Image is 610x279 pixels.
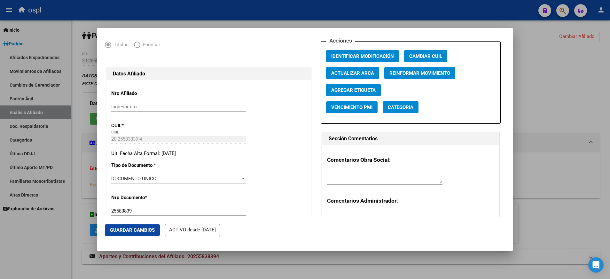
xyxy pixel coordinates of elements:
h1: Datos Afiliado [113,70,305,78]
button: Reinformar Movimiento [384,67,455,79]
p: Nro Documento [111,194,170,201]
button: Categoria [383,101,418,113]
button: Identificar Modificación [326,50,399,62]
button: Actualizar ARCA [326,67,379,79]
span: Categoria [388,105,413,110]
span: Cambiar CUIL [409,53,442,59]
p: Tipo de Documento * [111,162,170,169]
button: Vencimiento PMI [326,101,378,113]
span: Agregar Etiqueta [331,88,376,93]
h3: Acciones [326,36,355,45]
div: Ult. Fecha Alta Formal: [DATE] [111,150,307,157]
h3: Comentarios Obra Social: [327,156,494,164]
span: Actualizar ARCA [331,70,374,76]
button: Cambiar CUIL [404,50,447,62]
span: Reinformar Movimiento [389,70,450,76]
p: Nro Afiliado [111,90,170,97]
button: Agregar Etiqueta [326,84,381,96]
div: Open Intercom Messenger [588,257,604,273]
span: Identificar Modificación [331,53,394,59]
span: Vencimiento PMI [331,105,372,110]
h3: Comentarios Administrador: [327,197,494,205]
button: Guardar Cambios [105,224,160,236]
span: DOCUMENTO UNICO [111,176,156,182]
mat-radio-group: Elija una opción [105,43,167,49]
span: Titular [111,41,128,49]
h1: Sección Comentarios [329,135,493,143]
p: ACTIVO desde [DATE] [165,224,220,236]
span: Guardar Cambios [110,227,155,233]
p: CUIL [111,122,170,129]
span: Familiar [140,41,160,49]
